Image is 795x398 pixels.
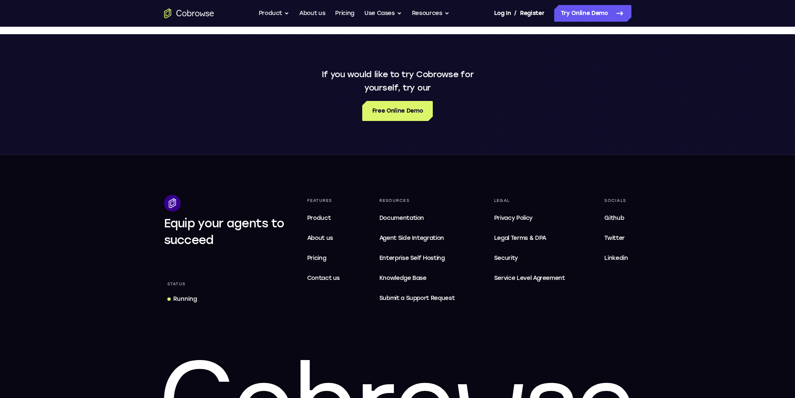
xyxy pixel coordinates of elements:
[376,270,458,287] a: Knowledge Base
[379,253,455,263] span: Enterprise Self Hosting
[379,293,455,303] span: Submit a Support Request
[304,230,343,247] a: About us
[376,230,458,247] a: Agent Side Integration
[604,234,625,242] span: Twitter
[164,278,189,290] div: Status
[412,5,449,22] button: Resources
[554,5,631,22] a: Try Online Demo
[362,101,433,121] a: Free Online Demo
[376,290,458,307] a: Submit a Support Request
[304,250,343,267] a: Pricing
[364,5,402,22] button: Use Cases
[379,214,424,222] span: Documentation
[379,275,427,282] span: Knowledge Base
[259,5,290,22] button: Product
[601,250,631,267] a: Linkedin
[520,5,544,22] a: Register
[307,214,331,222] span: Product
[491,270,568,287] a: Service Level Agreement
[494,5,511,22] a: Log In
[307,254,326,262] span: Pricing
[604,214,624,222] span: Github
[376,195,458,207] div: Resources
[491,195,568,207] div: Legal
[299,5,325,22] a: About us
[318,68,478,94] p: If you would like to try Cobrowse for yourself, try our
[164,8,214,18] a: Go to the home page
[304,270,343,287] a: Contact us
[491,230,568,247] a: Legal Terms & DPA
[376,250,458,267] a: Enterprise Self Hosting
[491,210,568,227] a: Privacy Policy
[379,233,455,243] span: Agent Side Integration
[304,210,343,227] a: Product
[601,230,631,247] a: Twitter
[494,254,518,262] span: Security
[601,195,631,207] div: Socials
[173,295,197,303] div: Running
[335,5,354,22] a: Pricing
[164,216,285,247] span: Equip your agents to succeed
[491,250,568,267] a: Security
[494,273,565,283] span: Service Level Agreement
[307,234,333,242] span: About us
[304,195,343,207] div: Features
[376,210,458,227] a: Documentation
[601,210,631,227] a: Github
[494,214,533,222] span: Privacy Policy
[307,275,340,282] span: Contact us
[514,8,517,18] span: /
[164,292,200,307] a: Running
[494,234,546,242] span: Legal Terms & DPA
[604,254,628,262] span: Linkedin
